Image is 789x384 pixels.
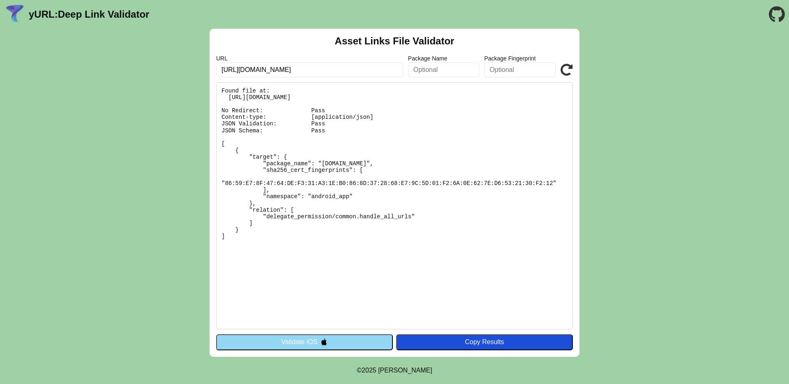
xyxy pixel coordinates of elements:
img: yURL Logo [4,4,25,25]
footer: © [357,357,432,384]
input: Optional [408,62,480,77]
pre: Found file at: [URL][DOMAIN_NAME] No Redirect: Pass Content-type: [application/json] JSON Validat... [216,82,573,329]
span: 2025 [362,367,376,374]
label: Package Name [408,55,480,62]
input: Optional [484,62,556,77]
div: Copy Results [400,338,569,346]
label: Package Fingerprint [484,55,556,62]
button: Copy Results [396,334,573,350]
input: Required [216,62,403,77]
h2: Asset Links File Validator [335,35,454,47]
img: appleIcon.svg [321,338,328,345]
a: yURL:Deep Link Validator [29,9,149,20]
a: Michael Ibragimchayev's Personal Site [378,367,432,374]
label: URL [216,55,403,62]
button: Validate iOS [216,334,393,350]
